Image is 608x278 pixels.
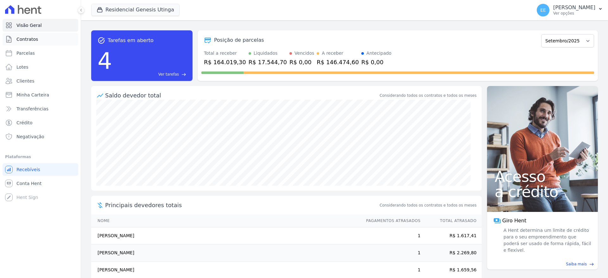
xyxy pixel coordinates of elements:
a: Conta Hent [3,177,78,190]
span: Crédito [16,120,33,126]
th: Pagamentos Atrasados [360,214,421,227]
span: Saiba mais [566,261,587,267]
div: R$ 0,00 [289,58,314,66]
span: Considerando todos os contratos e todos os meses [380,202,477,208]
span: east [589,262,594,267]
span: Transferências [16,106,48,112]
div: R$ 0,00 [361,58,391,66]
div: R$ 146.474,60 [317,58,359,66]
span: Acesso [495,169,590,184]
td: 1 [360,227,421,244]
span: Ver tarefas [158,71,179,77]
div: Liquidados [254,50,278,57]
button: EE [PERSON_NAME] Ver opções [532,1,608,19]
a: Parcelas [3,47,78,59]
a: Clientes [3,75,78,87]
div: Saldo devedor total [105,91,378,100]
td: [PERSON_NAME] [91,244,360,262]
a: Ver tarefas east [115,71,186,77]
td: 1 [360,244,421,262]
span: Contratos [16,36,38,42]
span: Clientes [16,78,34,84]
div: Plataformas [5,153,76,161]
span: a crédito [495,184,590,199]
span: Tarefas em aberto [108,37,154,44]
a: Negativação [3,130,78,143]
span: Recebíveis [16,166,40,173]
a: Minha Carteira [3,89,78,101]
span: Parcelas [16,50,35,56]
div: Vencidos [294,50,314,57]
div: Antecipado [366,50,391,57]
a: Contratos [3,33,78,46]
a: Crédito [3,116,78,129]
span: EE [540,8,546,12]
div: 4 [98,44,112,77]
a: Transferências [3,102,78,115]
th: Total Atrasado [421,214,482,227]
td: R$ 2.269,80 [421,244,482,262]
div: A receber [322,50,343,57]
span: Lotes [16,64,28,70]
a: Visão Geral [3,19,78,32]
span: Giro Hent [502,217,526,225]
button: Residencial Genesis Utinga [91,4,180,16]
th: Nome [91,214,360,227]
td: [PERSON_NAME] [91,227,360,244]
td: R$ 1.617,41 [421,227,482,244]
span: task_alt [98,37,105,44]
a: Saiba mais east [491,261,594,267]
p: [PERSON_NAME] [553,4,595,11]
div: Total a receber [204,50,246,57]
span: A Hent determina um limite de crédito para o seu empreendimento que poderá ser usado de forma ráp... [502,227,592,254]
span: Minha Carteira [16,92,49,98]
a: Recebíveis [3,163,78,176]
span: Conta Hent [16,180,41,187]
div: Posição de parcelas [214,36,264,44]
div: R$ 17.544,70 [249,58,287,66]
span: Visão Geral [16,22,42,28]
div: R$ 164.019,30 [204,58,246,66]
span: Negativação [16,133,44,140]
div: Considerando todos os contratos e todos os meses [380,93,477,98]
p: Ver opções [553,11,595,16]
a: Lotes [3,61,78,73]
span: Principais devedores totais [105,201,378,209]
span: east [181,72,186,77]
